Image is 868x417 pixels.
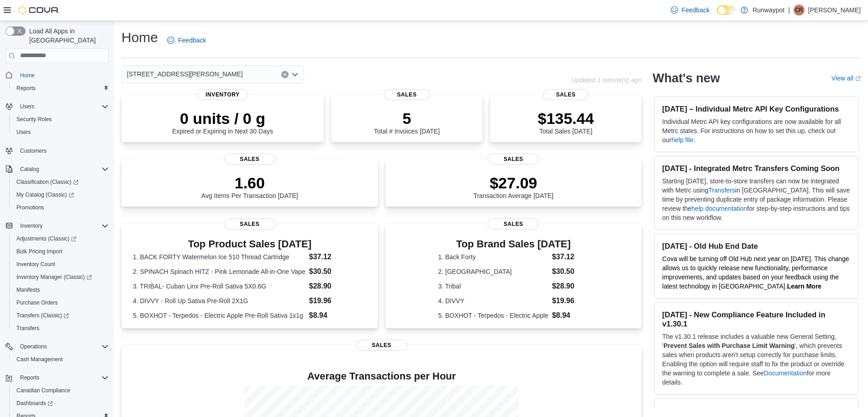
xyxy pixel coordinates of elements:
[13,83,39,94] a: Reports
[133,311,305,320] dt: 5. BOXHOT - Terpedos - Electric Apple Pre-Roll Sativa 1x1g
[133,282,305,291] dt: 3. TRIBAL- Cuban Linx Pre-Roll Sativa 5X0.6G
[552,310,589,321] dd: $8.94
[662,255,849,290] span: Cova will be turning off Old Hub next year on [DATE]. This change allows us to quickly release ne...
[13,202,109,213] span: Promotions
[178,36,206,45] span: Feedback
[13,189,78,200] a: My Catalog (Classic)
[764,369,807,377] a: Documentation
[20,103,34,110] span: Users
[20,343,47,350] span: Operations
[2,340,112,353] button: Operations
[667,1,713,19] a: Feedback
[16,101,109,112] span: Users
[9,296,112,309] button: Purchase Orders
[552,266,589,277] dd: $30.50
[13,233,109,244] span: Adjustments (Classic)
[855,76,861,81] svg: External link
[16,261,55,268] span: Inventory Count
[473,174,554,199] div: Transaction Average [DATE]
[16,164,42,175] button: Catalog
[13,398,57,409] a: Dashboards
[552,251,589,262] dd: $37.12
[571,76,642,84] p: Updated 1 minute(s) ago
[488,219,539,230] span: Sales
[9,258,112,271] button: Inventory Count
[309,266,367,277] dd: $30.50
[16,85,36,92] span: Reports
[13,310,73,321] a: Transfers (Classic)
[224,219,275,230] span: Sales
[16,400,53,407] span: Dashboards
[172,109,273,128] p: 0 units / 0 g
[438,252,548,262] dt: 1. Back Forty
[13,83,109,94] span: Reports
[16,220,46,231] button: Inventory
[13,284,109,295] span: Manifests
[552,281,589,292] dd: $28.90
[552,295,589,306] dd: $19.96
[672,136,694,144] a: help file
[13,297,62,308] a: Purchase Orders
[16,325,39,332] span: Transfers
[13,176,82,187] a: Classification (Classic)
[281,71,289,78] button: Clear input
[9,245,112,258] button: Bulk Pricing Import
[652,71,720,86] h2: What's new
[16,204,44,211] span: Promotions
[662,164,851,173] h3: [DATE] - Integrated Metrc Transfers Coming Soon
[9,232,112,245] a: Adjustments (Classic)
[13,354,66,365] a: Cash Management
[9,397,112,410] a: Dashboards
[13,202,48,213] a: Promotions
[163,31,210,49] a: Feedback
[127,69,243,80] span: [STREET_ADDRESS][PERSON_NAME]
[13,272,95,283] a: Inventory Manager (Classic)
[16,341,51,352] button: Operations
[16,372,109,383] span: Reports
[438,282,548,291] dt: 3. Tribal
[2,69,112,82] button: Home
[16,387,70,394] span: Canadian Compliance
[9,201,112,214] button: Promotions
[752,5,784,16] p: Runwaypot
[13,189,109,200] span: My Catalog (Classic)
[16,145,109,156] span: Customers
[2,219,112,232] button: Inventory
[16,164,109,175] span: Catalog
[16,248,63,255] span: Bulk Pricing Import
[20,166,39,173] span: Catalog
[197,89,248,100] span: Inventory
[291,71,299,78] button: Open list of options
[121,28,158,47] h1: Home
[438,311,548,320] dt: 5. BOXHOT - Terpedos - Electric Apple
[662,104,851,113] h3: [DATE] – Individual Metrc API Key Configurations
[13,385,109,396] span: Canadian Compliance
[374,109,440,135] div: Total # Invoices [DATE]
[682,5,710,15] span: Feedback
[788,5,790,16] p: |
[13,398,109,409] span: Dashboards
[13,297,109,308] span: Purchase Orders
[16,116,52,123] span: Security Roles
[201,174,298,199] div: Avg Items Per Transaction [DATE]
[9,353,112,366] button: Cash Management
[9,384,112,397] button: Canadian Compliance
[9,113,112,126] button: Security Roles
[13,114,109,125] span: Security Roles
[13,323,109,334] span: Transfers
[662,176,851,222] p: Starting [DATE], store-to-store transfers can now be integrated with Metrc using in [GEOGRAPHIC_D...
[16,145,50,156] a: Customers
[384,89,430,100] span: Sales
[438,267,548,276] dt: 2. [GEOGRAPHIC_DATA]
[708,187,735,194] a: Transfers
[538,109,594,128] p: $135.44
[133,267,305,276] dt: 2. SPINACH Spinach HITZ - Pink Lemonade All-in-One Vape
[2,163,112,176] button: Catalog
[9,309,112,322] a: Transfers (Classic)
[16,312,69,319] span: Transfers (Classic)
[717,5,736,15] input: Dark Mode
[13,246,109,257] span: Bulk Pricing Import
[438,296,548,305] dt: 4. DIVVY
[488,154,539,165] span: Sales
[13,272,109,283] span: Inventory Manager (Classic)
